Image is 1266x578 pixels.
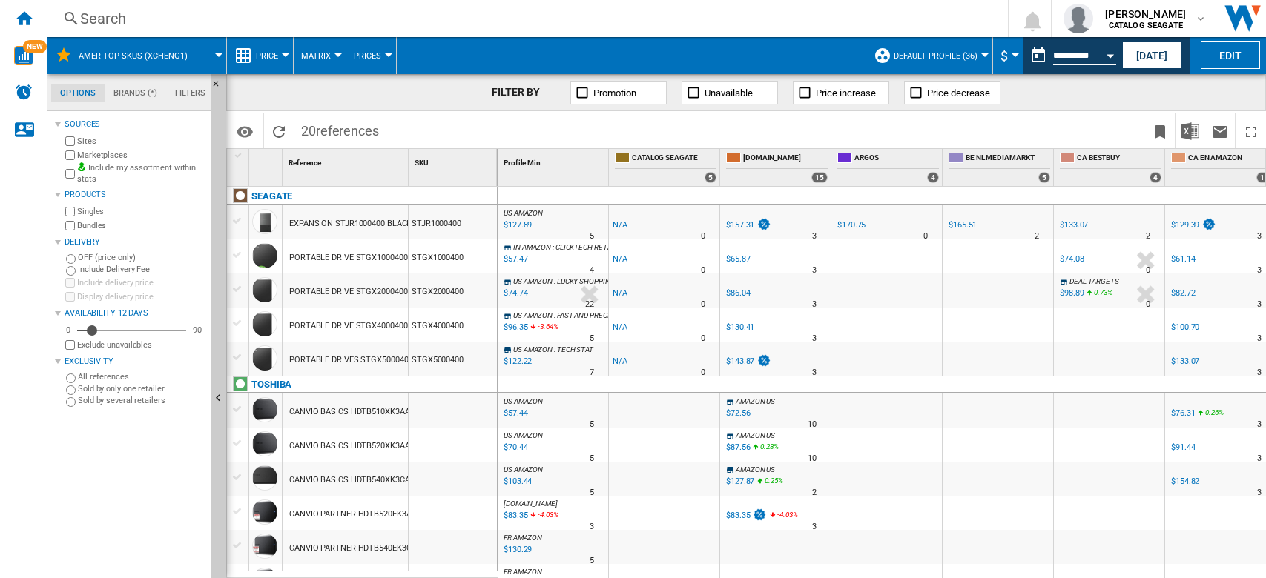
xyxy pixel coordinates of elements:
div: N/A [613,320,627,335]
img: promotionV3.png [756,218,771,230]
span: US AMAZON [504,431,543,439]
span: IN AMAZON [513,243,551,251]
div: $133.07 [1171,356,1199,366]
div: N/A [613,218,627,233]
span: 0.28 [760,442,774,451]
div: BE NL MEDIAMARKT 5 offers sold by BE NL MEDIAMARKT [946,149,1053,186]
div: $91.44 [1171,442,1195,452]
div: This report is based on a date in the past. [1023,37,1119,74]
div: Delivery Time : 5 days [590,331,594,346]
div: $165.51 [949,220,977,230]
div: 5 offers sold by CATALOG SEAGATE [705,172,716,183]
div: N/A [613,286,627,301]
button: Bookmark this report [1145,113,1175,148]
div: $133.07 [1169,354,1199,369]
div: Delivery Time : 3 days [1257,485,1262,500]
div: $82.72 [1169,286,1195,301]
label: Include Delivery Fee [78,264,205,275]
div: $129.39 [1171,220,1199,230]
md-menu: Currency [993,37,1023,74]
span: AMER TOP SKUs (xcheng1) [79,51,188,61]
md-slider: Availability [77,323,186,338]
label: Singles [77,206,205,217]
label: All references [78,371,205,382]
div: Default profile (36) [874,37,985,74]
div: $130.41 [724,320,754,335]
div: CA BESTBUY 4 offers sold by CA BESTBUY [1057,149,1164,186]
span: 0.25 [765,476,778,485]
div: $127.87 [724,474,754,489]
div: Delivery Time : 5 days [590,554,594,568]
img: promotionV3.png [756,354,771,367]
div: Delivery Time : 3 days [1257,229,1262,244]
label: Include delivery price [77,277,205,288]
div: $143.87 [726,356,754,366]
span: 20 [294,113,386,144]
span: Price increase [816,87,876,99]
div: $127.87 [726,476,754,486]
input: Sold by only one retailer [66,385,76,395]
div: ARGOS 4 offers sold by ARGOS [834,149,942,186]
img: excel-24x24.png [1181,122,1199,140]
span: AMAZON US [736,431,775,439]
div: $76.31 [1171,408,1195,418]
div: Last updated : Thursday, 25 September 2025 18:16 [501,354,532,369]
div: $86.04 [726,288,750,298]
button: Default profile (36) [894,37,985,74]
div: [DOMAIN_NAME] 15 offers sold by AMAZON.CO.UK [723,149,831,186]
div: $65.87 [724,252,750,267]
div: Click to filter on that brand [251,187,292,205]
div: STGX5000400 [409,342,497,376]
div: Sort None [412,149,497,172]
div: $83.35 [726,511,750,520]
div: Delivery Time : 3 days [1257,451,1262,466]
span: : FAST AND PRECISE BY [PERSON_NAME] [554,311,685,319]
div: $87.56 [726,442,750,452]
span: DEAL TARGETS [1069,277,1119,285]
div: $61.14 [1171,254,1195,264]
div: Delivery Time : 2 days [1146,229,1150,244]
div: Search [80,8,969,29]
span: [DOMAIN_NAME] [743,153,828,165]
button: Unavailable [682,81,778,104]
div: $82.72 [1171,288,1195,298]
div: PORTABLE DRIVE STGX2000400 BLACK 2TB [289,275,451,309]
div: Delivery Time : 0 day [1146,297,1150,312]
div: Delivery Time : 3 days [812,263,817,278]
div: Delivery Time : 10 days [808,451,817,466]
span: [DOMAIN_NAME] [504,499,558,508]
label: Exclude unavailables [77,339,205,351]
span: : TECH STAT [554,345,593,353]
span: US AMAZON [504,209,543,217]
div: CANVIO PARTNER HDTB540EK3CB 4TB [289,531,433,565]
input: Include my assortment within stats [65,165,75,183]
div: Delivery Time : 0 day [701,229,705,244]
div: Delivery Time : 5 days [590,417,594,432]
div: Delivery Time : 3 days [1257,297,1262,312]
div: PORTABLE DRIVE STGX4000400 BLACK 4TB [289,309,451,343]
input: All references [66,373,76,383]
div: Last updated : Thursday, 25 September 2025 10:13 [501,542,532,557]
button: Reload [264,113,294,148]
div: Last updated : Thursday, 25 September 2025 18:15 [501,218,532,233]
div: N/A [613,252,627,267]
div: Sources [65,119,205,130]
span: US AMAZON [504,465,543,474]
div: Last updated : Thursday, 25 September 2025 18:21 [501,474,532,489]
div: $74.08 [1060,254,1084,264]
span: FR AMAZON [504,568,542,576]
input: Display delivery price [65,340,75,350]
input: Include delivery price [65,278,75,288]
div: $61.14 [1169,252,1195,267]
span: Matrix [301,51,331,61]
div: $130.41 [726,322,754,332]
span: Profile Min [504,159,541,167]
div: $157.31 [726,220,754,230]
span: : CLICKTECH RETAIL PRIVATE LTD [553,243,659,251]
button: Send this report by email [1205,113,1235,148]
div: $72.56 [724,406,750,421]
i: % [776,508,785,526]
div: $133.07 [1058,218,1088,233]
label: Bundles [77,220,205,231]
div: $100.70 [1169,320,1199,335]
